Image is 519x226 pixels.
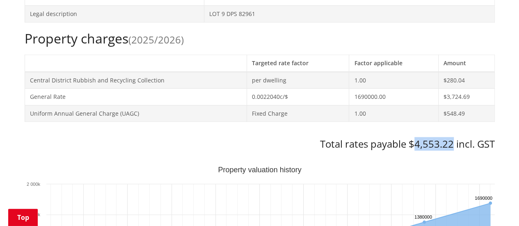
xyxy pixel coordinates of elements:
td: 1.00 [349,105,439,122]
th: Amount [439,55,494,71]
td: Legal description [25,5,204,22]
td: $3,724.69 [439,89,494,105]
td: LOT 9 DPS 82961 [204,5,494,22]
td: $548.49 [439,105,494,122]
text: 2 000k [26,182,40,187]
td: 1690000.00 [349,89,439,105]
th: Targeted rate factor [247,55,349,71]
text: 1690000 [475,196,492,201]
td: Central District Rubbish and Recycling Collection [25,72,247,89]
td: General Rate [25,89,247,105]
text: Property valuation history [218,166,301,174]
td: per dwelling [247,72,349,89]
td: 0.0022040c/$ [247,89,349,105]
a: Top [8,209,38,226]
td: Fixed Charge [247,105,349,122]
text: 1380000 [414,215,432,219]
td: Uniform Annual General Charge (UAGC) [25,105,247,122]
h2: Property charges [25,31,495,46]
h3: Total rates payable $4,553.22 incl. GST [25,138,495,150]
th: Factor applicable [349,55,439,71]
path: Wednesday, Jun 30, 12:00, 1,380,000. Capital Value. [423,220,426,224]
span: (2025/2026) [128,33,184,46]
iframe: Messenger Launcher [481,192,511,221]
td: 1.00 [349,72,439,89]
td: $280.04 [439,72,494,89]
